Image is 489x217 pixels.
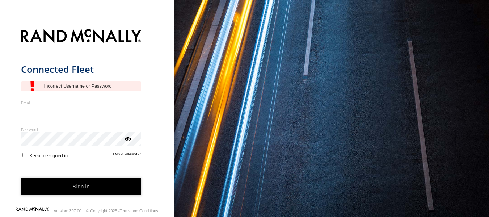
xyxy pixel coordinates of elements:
label: Email [21,100,142,105]
div: ViewPassword [124,135,131,142]
div: Version: 307.00 [54,209,81,213]
div: © Copyright 2025 - [86,209,158,213]
span: Keep me signed in [29,153,68,158]
img: Rand McNally [21,28,142,46]
h1: Connected Fleet [21,63,142,75]
label: Password [21,127,142,132]
form: main [21,25,153,207]
a: Visit our Website [16,207,49,214]
a: Terms and Conditions [120,209,158,213]
a: Forgot password? [113,151,142,158]
input: Keep me signed in [22,153,27,157]
button: Sign in [21,178,142,195]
